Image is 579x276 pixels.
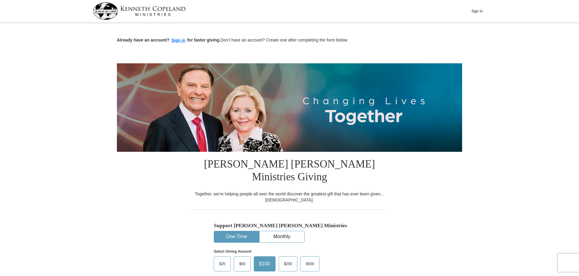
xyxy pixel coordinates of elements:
[303,259,317,268] span: $500
[117,37,462,44] p: Don't have an account? Create one after completing the form below.
[256,259,273,268] span: $100
[93,2,186,20] img: kcm-header-logo.svg
[191,152,388,191] h1: [PERSON_NAME] [PERSON_NAME] Ministries Giving
[117,38,220,42] strong: Already have an account? for faster giving.
[236,259,248,268] span: $50
[468,6,486,16] button: Sign In
[281,259,295,268] span: $250
[170,37,187,44] button: Sign in
[214,222,365,229] h5: Support [PERSON_NAME] [PERSON_NAME] Ministries
[260,231,304,242] button: Monthly
[214,231,259,242] button: One-Time
[191,191,388,203] div: Together, we're helping people all over the world discover the greatest gift that has ever been g...
[214,249,251,254] strong: Select Giving Amount
[216,259,228,268] span: $25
